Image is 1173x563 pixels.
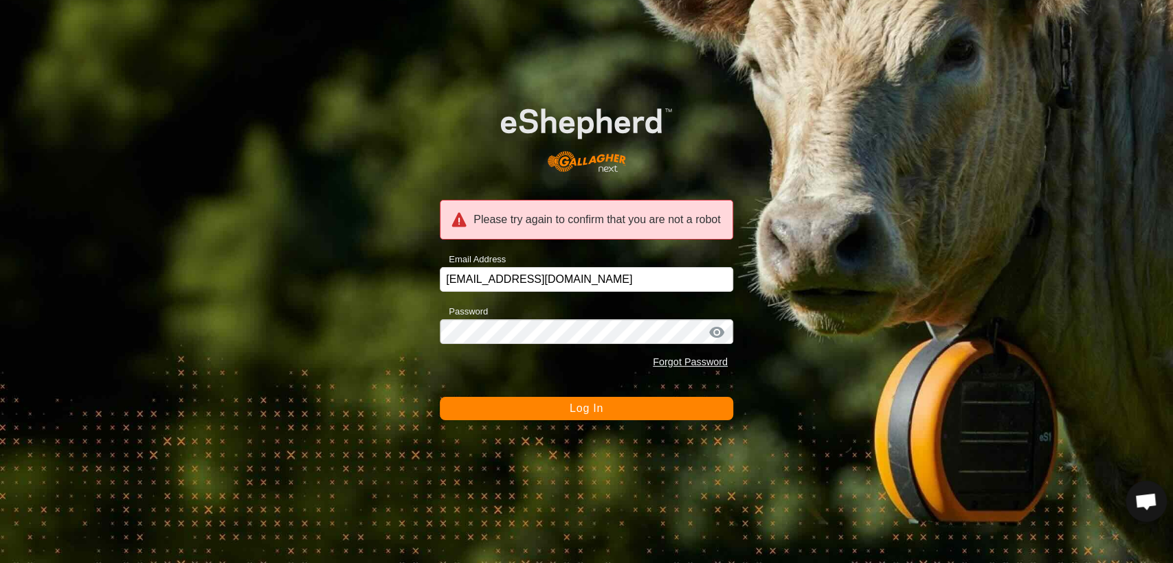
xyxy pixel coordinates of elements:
div: Please try again to confirm that you are not a robot [440,200,733,240]
label: Password [440,305,488,319]
button: Log In [440,397,733,420]
img: E-shepherd Logo [469,84,704,183]
label: Email Address [440,253,506,266]
a: Forgot Password [653,356,728,367]
div: Open chat [1126,481,1167,522]
input: Email Address [440,267,733,292]
span: Log In [570,402,603,414]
